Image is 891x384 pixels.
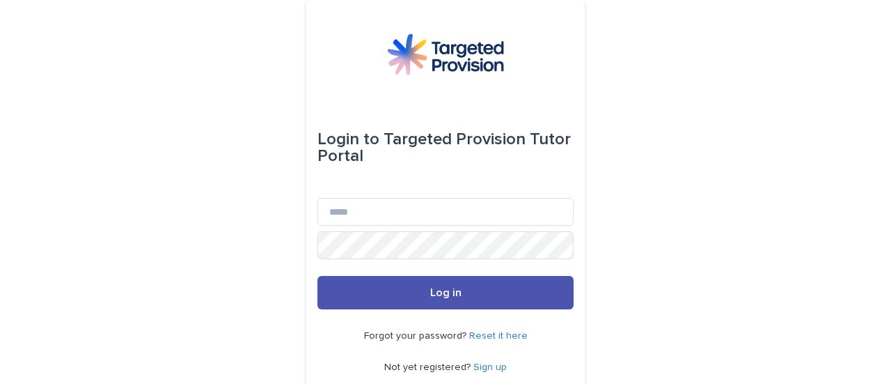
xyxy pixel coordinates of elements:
[317,276,574,309] button: Log in
[317,120,574,176] div: Targeted Provision Tutor Portal
[473,362,507,372] a: Sign up
[317,131,379,148] span: Login to
[387,33,504,75] img: M5nRWzHhSzIhMunXDL62
[384,362,473,372] span: Not yet registered?
[469,331,528,341] a: Reset it here
[364,331,469,341] span: Forgot your password?
[430,287,462,298] span: Log in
